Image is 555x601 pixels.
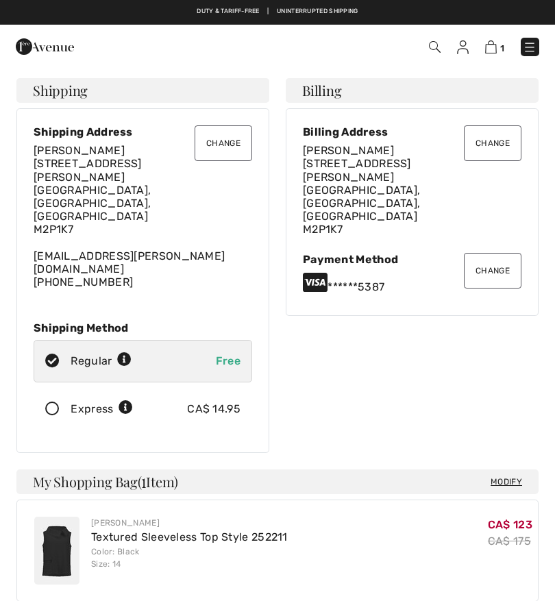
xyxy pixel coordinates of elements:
[195,125,252,161] button: Change
[91,517,288,529] div: [PERSON_NAME]
[303,157,420,236] span: [STREET_ADDRESS][PERSON_NAME] [GEOGRAPHIC_DATA], [GEOGRAPHIC_DATA], [GEOGRAPHIC_DATA] M2P1K7
[71,353,132,369] div: Regular
[16,33,74,60] img: 1ère Avenue
[302,84,341,97] span: Billing
[500,43,504,53] span: 1
[91,545,288,570] div: Color: Black Size: 14
[485,40,497,53] img: Shopping Bag
[303,253,521,266] div: Payment Method
[187,401,241,417] div: CA$ 14.95
[485,38,504,55] a: 1
[464,253,521,289] button: Change
[91,530,288,543] a: Textured Sleeveless Top Style 252211
[34,144,252,289] div: [EMAIL_ADDRESS][PERSON_NAME][DOMAIN_NAME] [PHONE_NUMBER]
[71,401,133,417] div: Express
[488,535,531,548] s: CA$ 175
[457,40,469,54] img: My Info
[34,157,151,236] span: [STREET_ADDRESS][PERSON_NAME] [GEOGRAPHIC_DATA], [GEOGRAPHIC_DATA], [GEOGRAPHIC_DATA] M2P1K7
[488,518,532,531] span: CA$ 123
[34,517,79,585] img: Textured Sleeveless Top Style 252211
[464,125,521,161] button: Change
[34,144,125,157] span: [PERSON_NAME]
[16,39,74,52] a: 1ère Avenue
[16,469,539,494] h4: My Shopping Bag
[429,41,441,53] img: Search
[523,40,536,54] img: Menu
[33,84,88,97] span: Shipping
[491,475,522,489] span: Modify
[216,354,241,367] span: Free
[303,125,521,138] div: Billing Address
[138,472,178,491] span: ( Item)
[188,7,303,16] a: Free shipping on orders over $99
[34,321,252,334] div: Shipping Method
[34,125,252,138] div: Shipping Address
[303,144,394,157] span: [PERSON_NAME]
[311,7,312,16] span: |
[141,472,146,490] span: 1
[321,7,367,16] a: Free Returns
